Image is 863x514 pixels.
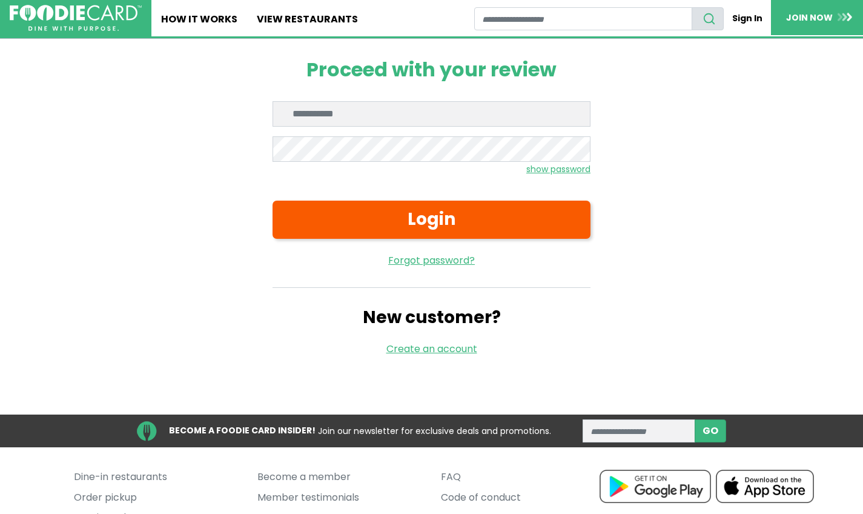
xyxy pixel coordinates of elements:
[318,425,551,437] span: Join our newsletter for exclusive deals and promotions.
[273,58,590,81] h1: Proceed with your review
[74,467,239,487] a: Dine-in restaurants
[386,342,477,356] a: Create an account
[724,7,771,30] a: Sign In
[695,419,726,442] button: subscribe
[273,201,590,239] button: Login
[441,467,606,487] a: FAQ
[10,5,142,32] img: FoodieCard; Eat, Drink, Save, Donate
[74,487,239,508] a: Order pickup
[273,253,590,268] a: Forgot password?
[257,487,423,508] a: Member testimonials
[273,307,590,328] h2: New customer?
[474,7,692,30] input: restaurant search
[169,424,316,436] strong: BECOME A FOODIE CARD INSIDER!
[583,419,695,442] input: enter email address
[526,163,590,175] small: show password
[441,487,606,508] a: Code of conduct
[692,7,724,30] button: search
[257,467,423,487] a: Become a member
